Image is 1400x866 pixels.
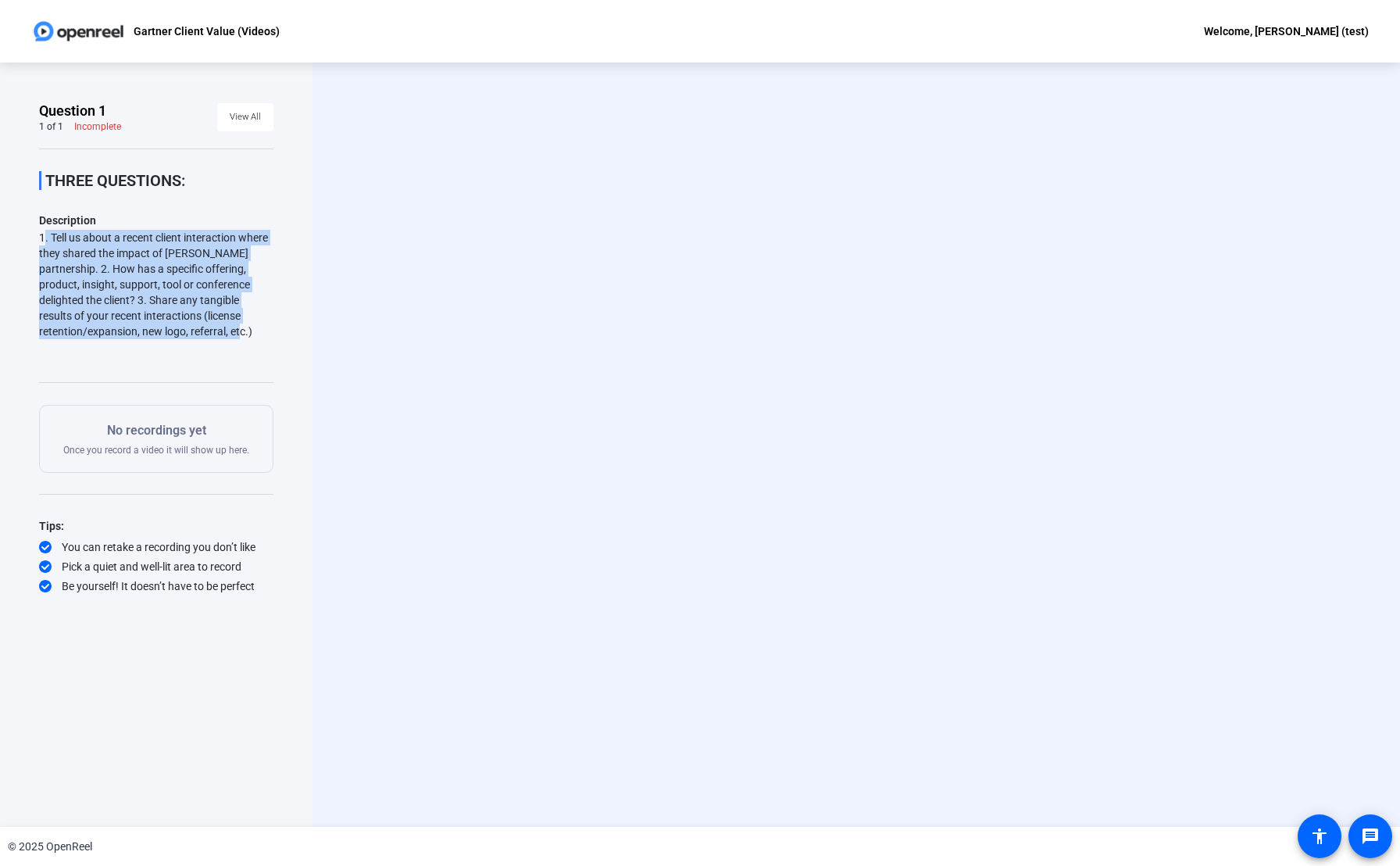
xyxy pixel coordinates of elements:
[45,171,273,190] p: THREE QUESTIONS:
[1310,827,1329,846] mat-icon: accessibility
[39,211,273,230] p: Description
[230,106,261,129] span: View All
[74,120,121,133] div: Incomplete
[31,16,126,47] img: OpenReel logo
[63,421,249,440] p: No recordings yet
[39,230,273,339] div: 1. Tell us about a recent client interaction where they shared the impact of [PERSON_NAME] partne...
[1361,827,1380,846] mat-icon: message
[8,839,92,855] div: © 2025 OpenReel
[39,120,63,133] div: 1 of 1
[39,539,273,555] div: You can retake a recording you don’t like
[39,578,273,594] div: Be yourself! It doesn’t have to be perfect
[1204,22,1369,41] div: Welcome, [PERSON_NAME] (test)
[217,103,273,131] button: View All
[63,421,249,456] div: Once you record a video it will show up here.
[134,22,280,41] p: Gartner Client Value (Videos)
[39,102,106,120] span: Question 1
[39,517,273,535] div: Tips:
[39,559,273,574] div: Pick a quiet and well-lit area to record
